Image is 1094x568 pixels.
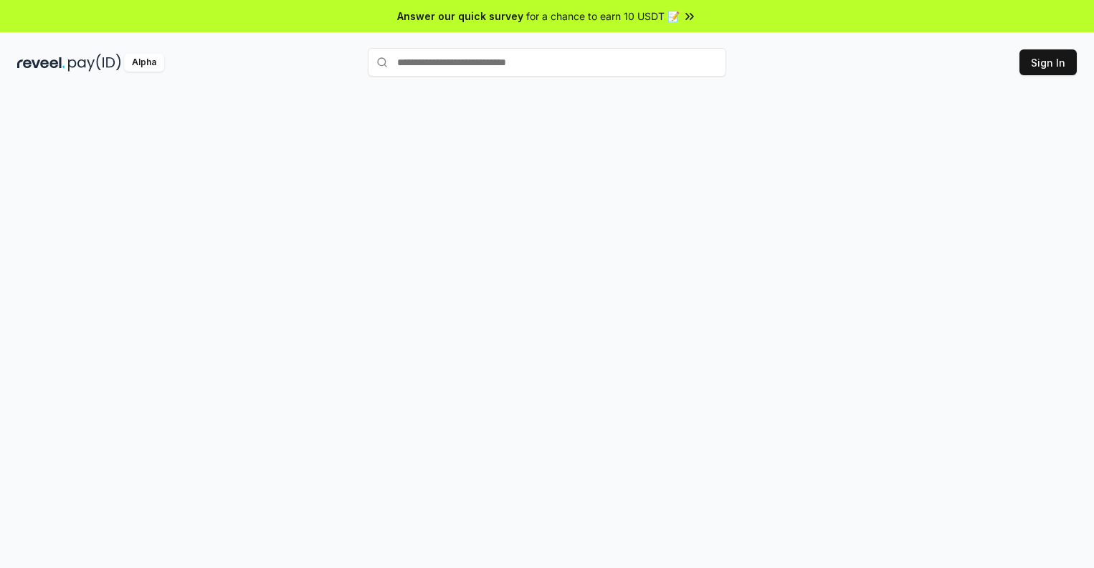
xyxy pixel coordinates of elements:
[124,54,164,72] div: Alpha
[17,54,65,72] img: reveel_dark
[1019,49,1077,75] button: Sign In
[68,54,121,72] img: pay_id
[526,9,680,24] span: for a chance to earn 10 USDT 📝
[397,9,523,24] span: Answer our quick survey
